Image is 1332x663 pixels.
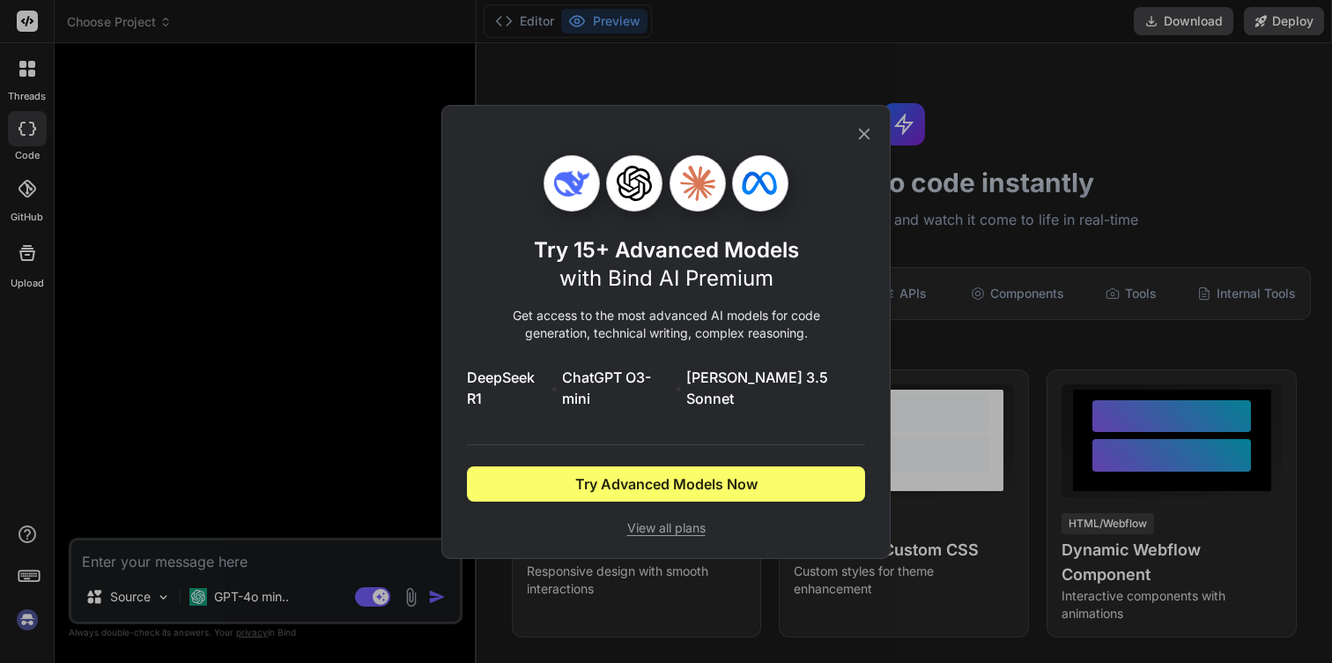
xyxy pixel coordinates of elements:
[467,367,547,409] span: DeepSeek R1
[559,265,773,291] span: with Bind AI Premium
[675,377,683,399] span: •
[467,519,865,537] span: View all plans
[534,236,799,293] h1: Try 15+ Advanced Models
[575,473,758,495] span: Try Advanced Models Now
[554,166,589,201] img: Deepseek
[551,377,559,399] span: •
[467,466,865,502] button: Try Advanced Models Now
[686,367,865,409] span: [PERSON_NAME] 3.5 Sonnet
[562,367,671,409] span: ChatGPT O3-mini
[467,307,865,342] p: Get access to the most advanced AI models for code generation, technical writing, complex reasoning.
